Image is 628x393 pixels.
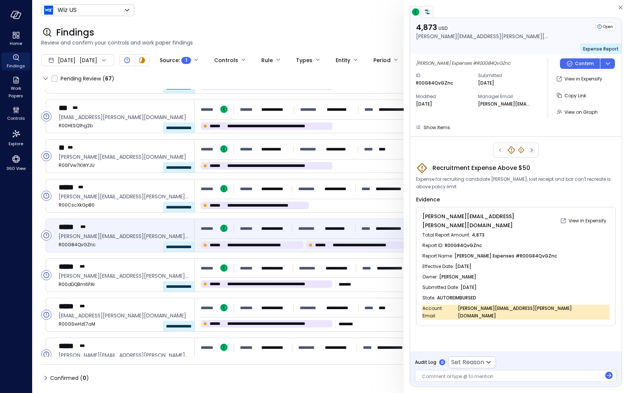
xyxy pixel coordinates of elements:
[560,58,600,69] button: Confirm
[412,123,453,132] button: Show Items
[416,196,440,203] span: Evidence
[455,263,471,270] span: [DATE]
[507,146,516,155] div: Recruitment Expense Above $50
[595,22,616,31] div: Open
[564,109,598,115] span: View on Graph
[1,52,30,70] div: Findings
[439,273,476,281] span: [PERSON_NAME]
[4,85,27,100] span: Work Papers
[416,79,453,87] p: R00G84QvGZnc
[373,54,391,67] div: Period
[59,192,188,201] span: michelle.bove@wiz.io
[7,62,25,70] span: Findings
[554,89,589,102] button: Copy Link
[56,27,94,39] span: Findings
[455,252,557,260] span: [PERSON_NAME] Expenses #R00G84QvGZnc
[1,153,30,173] div: 360 View
[416,60,510,66] span: [PERSON_NAME] Expenses #R00G84QvGZnc
[583,46,619,52] span: Expense Report
[10,40,22,47] span: Home
[41,270,52,280] div: Open
[261,54,273,67] div: Rule
[415,359,436,366] span: Audit Log
[59,232,188,240] span: kirk.bailey@wiz.io
[432,164,530,173] span: Recruitment Expense Above $50
[50,372,89,384] span: Confirmed
[461,284,477,291] span: [DATE]
[41,349,52,360] div: Open
[445,242,482,249] span: R00G84QvGZnc
[569,217,606,225] p: View in Expensify
[41,151,52,161] div: Open
[59,281,188,288] span: R00dDQBm6PAI
[59,113,188,121] span: abby.friedman@wiz.io
[560,58,615,69] div: Button group with a nested menu
[478,79,494,87] p: [DATE]
[41,191,52,201] div: Open
[554,73,605,85] button: View in Expensify
[59,241,188,249] span: R00G84QvGZnc
[7,115,25,122] span: Controls
[564,92,586,99] span: Copy Link
[59,320,188,328] span: R00GSwHzE7aM
[441,360,444,365] p: 0
[458,305,609,320] span: [PERSON_NAME][EMAIL_ADDRESS][PERSON_NAME][DOMAIN_NAME]
[138,56,147,65] div: In Progress
[438,25,447,31] span: USD
[41,230,52,241] div: Open
[422,213,514,229] span: [PERSON_NAME][EMAIL_ADDRESS][PERSON_NAME][DOMAIN_NAME]
[58,6,77,15] p: Wiz US
[9,140,23,147] span: Explore
[58,56,76,64] span: [DATE]
[1,127,30,148] div: Explore
[6,165,26,172] span: 360 View
[59,201,188,209] span: R00CscXkGp80
[416,32,551,40] p: [PERSON_NAME][EMAIL_ADDRESS][PERSON_NAME][DOMAIN_NAME]
[412,8,419,16] img: expensify
[59,162,188,169] span: R00FVw7KWYJU
[424,124,450,131] span: Show Items
[422,252,455,260] span: Report Name :
[185,57,187,64] span: 1
[59,153,188,161] span: francisco.matos@wiz.io
[41,39,619,47] span: Review and confirm your controls and work paper findings
[554,106,601,118] button: View on Graph
[422,231,472,239] span: Total Report Amount :
[416,22,551,32] p: 4,873
[478,72,534,79] span: Submitted
[422,294,437,302] span: State :
[336,54,350,67] div: Entity
[1,105,30,123] div: Controls
[422,284,461,291] span: Submitted Date :
[564,75,602,83] p: View in Expensify
[102,74,114,83] div: ( )
[80,374,89,382] div: ( )
[416,72,472,79] span: ID
[451,358,484,367] p: Set Reason
[422,273,439,281] span: Owner :
[472,231,484,239] span: 4,873
[478,93,534,100] span: Manager Email
[437,294,476,302] span: AUTOREIMBURSED
[422,242,445,249] span: Report ID :
[575,60,594,67] p: Confirm
[59,122,188,130] span: R00HESQ1hg2b
[214,54,238,67] div: Controls
[105,75,112,82] span: 67
[59,311,188,320] span: tj.oshea@wiz.io
[422,305,458,320] span: Account Email :
[41,310,52,320] div: Open
[59,351,188,359] span: kirk.bailey@wiz.io
[558,216,609,225] a: View in Expensify
[416,93,472,100] span: Modified
[83,374,86,382] span: 0
[44,6,53,15] img: Icon
[61,73,114,85] span: Pending Review
[478,100,530,108] p: [PERSON_NAME][EMAIL_ADDRESS][PERSON_NAME][DOMAIN_NAME]
[123,56,132,65] div: Open
[1,75,30,100] div: Work Papers
[600,58,615,69] button: dropdown-icon-button
[1,30,30,48] div: Home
